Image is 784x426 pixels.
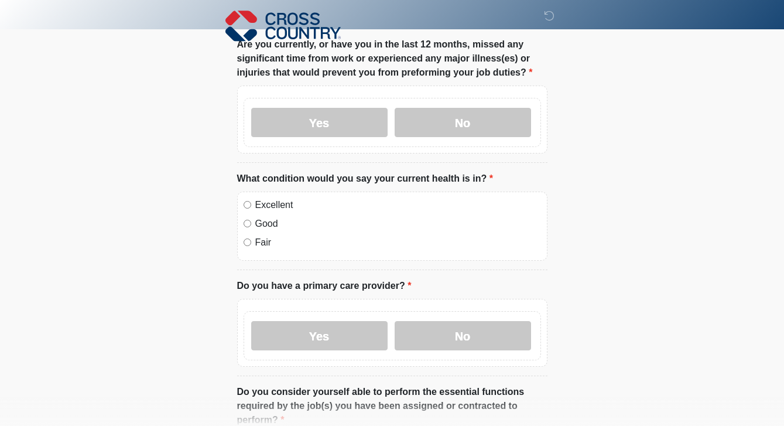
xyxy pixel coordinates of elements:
label: No [395,108,531,137]
input: Good [244,220,251,227]
img: Cross Country Logo [225,9,341,43]
label: Yes [251,321,388,350]
label: What condition would you say your current health is in? [237,172,493,186]
label: Good [255,217,541,231]
label: Excellent [255,198,541,212]
label: Yes [251,108,388,137]
label: Fair [255,236,541,250]
label: Do you have a primary care provider? [237,279,412,293]
input: Excellent [244,201,251,209]
input: Fair [244,238,251,246]
label: No [395,321,531,350]
label: Are you currently, or have you in the last 12 months, missed any significant time from work or ex... [237,38,547,80]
